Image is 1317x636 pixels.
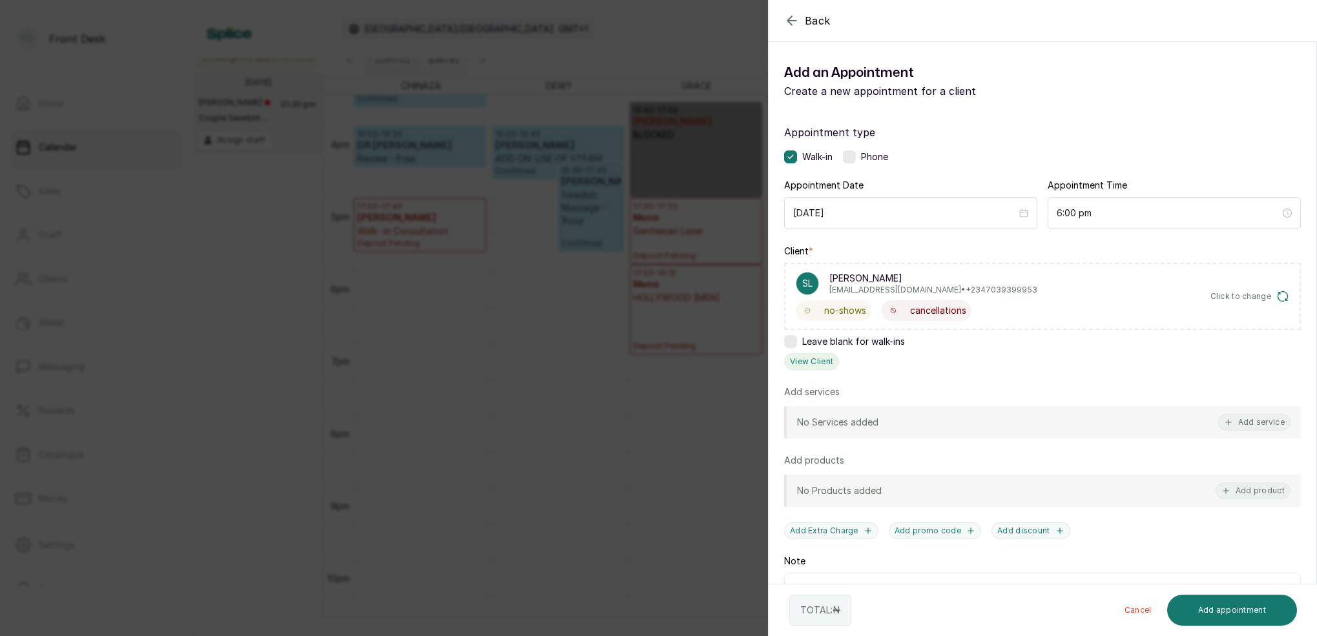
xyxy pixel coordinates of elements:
label: Note [784,555,805,568]
label: Appointment type [784,125,1301,140]
label: Appointment Time [1048,179,1127,192]
span: no-shows [824,304,866,317]
label: Appointment Date [784,179,864,192]
button: Back [784,13,831,28]
p: Add products [784,454,844,467]
p: No Products added [797,484,882,497]
span: Back [805,13,831,28]
span: Phone [861,150,888,163]
button: Add product [1216,482,1291,499]
button: Cancel [1114,595,1162,626]
span: Click to change [1210,291,1272,302]
p: [EMAIL_ADDRESS][DOMAIN_NAME] • +234 7039399953 [829,285,1037,295]
p: Create a new appointment for a client [784,83,1042,99]
h1: Add an Appointment [784,63,1042,83]
p: [PERSON_NAME] [829,272,1037,285]
button: Add promo code [889,522,981,539]
p: Add services [784,385,840,398]
p: No Services added [797,416,878,429]
button: View Client [784,353,839,370]
button: Add service [1218,414,1291,431]
input: Select date [793,206,1017,220]
p: TOTAL: ₦ [800,604,840,617]
label: Client [784,245,813,258]
button: Add appointment [1167,595,1298,626]
button: Add Extra Charge [784,522,878,539]
p: SL [802,277,813,290]
button: Add discount [991,522,1070,539]
span: cancellations [910,304,966,317]
span: Walk-in [802,150,833,163]
button: Click to change [1210,290,1290,303]
input: Select time [1057,206,1280,220]
span: Leave blank for walk-ins [802,335,905,348]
